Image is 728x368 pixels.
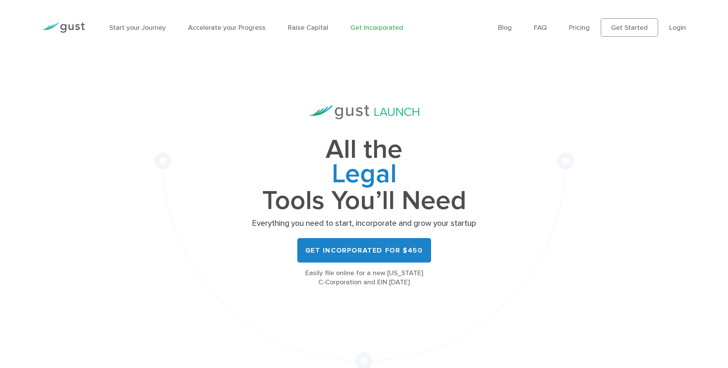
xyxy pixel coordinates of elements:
img: Gust Logo [42,23,85,33]
img: Gust Launch Logo [309,105,419,119]
div: Easily file online for a new [US_STATE] C-Corporation and EIN [DATE] [250,269,479,287]
span: Legal [250,162,479,189]
a: Get Incorporated for $450 [297,238,431,263]
a: Accelerate your Progress [188,24,266,32]
a: Get Incorporated [350,24,403,32]
a: FAQ [534,24,547,32]
a: Start your Journey [109,24,166,32]
a: Raise Capital [288,24,328,32]
h1: All the Tools You’ll Need [250,138,479,213]
a: Pricing [569,24,590,32]
a: Login [669,24,686,32]
a: Blog [498,24,512,32]
p: Everything you need to start, incorporate and grow your startup [250,218,479,229]
a: Get Started [601,18,658,37]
